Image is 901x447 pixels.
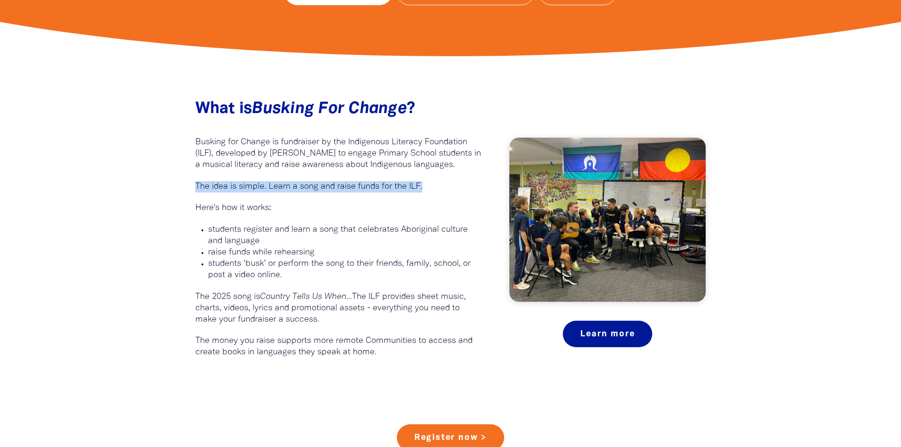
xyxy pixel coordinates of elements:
p: Busking for Change is fundraiser by the Indigenous Literacy Foundation (ILF), developed by [PERSO... [195,137,481,171]
span: What is ? [195,102,416,116]
em: Country Tells Us When... [260,293,352,301]
p: students register and learn a song that celebrates Aboriginal culture and language [208,224,481,247]
p: The 2025 song is The ILF provides sheet music, charts, videos, lyrics and promotional assets - ev... [195,291,481,325]
em: Busking For Change [252,102,407,116]
p: raise funds while rehearsing [208,247,481,258]
p: The idea is simple. Learn a song and raise funds for the ILF. [195,181,481,193]
p: The money you raise supports more remote Communities to access and create books in languages they... [195,335,481,358]
img: Josh Pyke with a Busking For Change Class [509,138,706,302]
a: Learn more [563,321,652,347]
p: students ‘busk’ or perform the song to their friends, family, school, or post a video online. [208,258,481,281]
p: Here's how it works: [195,202,481,214]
